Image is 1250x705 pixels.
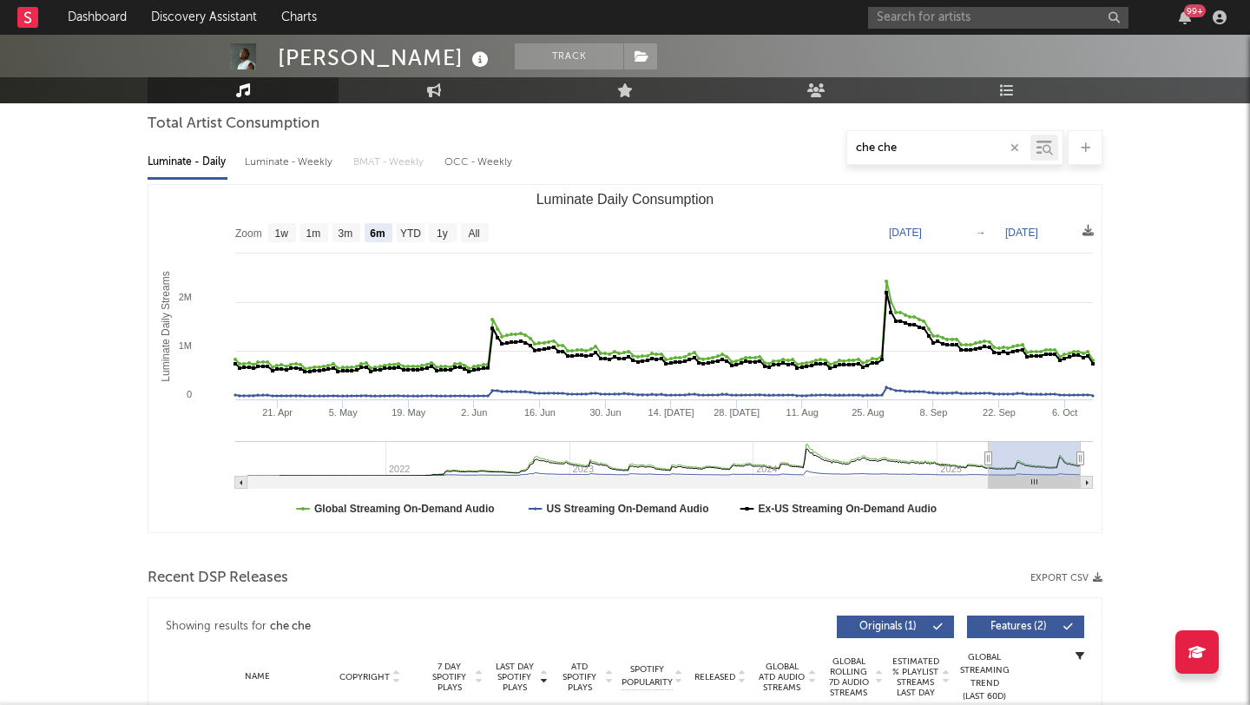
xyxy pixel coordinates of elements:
[976,227,986,239] text: →
[391,407,426,418] text: 19. May
[1030,573,1102,583] button: Export CSV
[891,656,939,698] span: Estimated % Playlist Streams Last Day
[920,407,948,418] text: 8. Sep
[160,271,172,381] text: Luminate Daily Streams
[179,292,192,302] text: 2M
[958,651,1010,703] div: Global Streaming Trend (Last 60D)
[278,43,493,72] div: [PERSON_NAME]
[967,616,1084,638] button: Features(2)
[187,389,192,399] text: 0
[400,227,421,240] text: YTD
[759,503,937,515] text: Ex-US Streaming On-Demand Audio
[270,616,311,637] div: che che
[426,662,472,693] span: 7 Day Spotify Plays
[1052,407,1077,418] text: 6. Oct
[889,227,922,239] text: [DATE]
[314,503,495,515] text: Global Streaming On-Demand Audio
[148,568,288,589] span: Recent DSP Releases
[847,142,1030,155] input: Search by song name or URL
[437,227,448,240] text: 1y
[491,662,537,693] span: Last Day Spotify Plays
[148,114,319,135] span: Total Artist Consumption
[622,663,673,689] span: Spotify Popularity
[536,192,714,207] text: Luminate Daily Consumption
[179,340,192,351] text: 1M
[148,185,1102,532] svg: Luminate Daily Consumption
[837,616,954,638] button: Originals(1)
[786,407,819,418] text: 11. Aug
[852,407,884,418] text: 25. Aug
[868,7,1128,29] input: Search for artists
[339,227,353,240] text: 3m
[468,227,479,240] text: All
[235,227,262,240] text: Zoom
[339,672,390,682] span: Copyright
[556,662,602,693] span: ATD Spotify Plays
[714,407,760,418] text: 28. [DATE]
[978,622,1058,632] span: Features ( 2 )
[275,227,289,240] text: 1w
[166,616,625,638] div: Showing results for
[589,407,621,418] text: 30. Jun
[306,227,321,240] text: 1m
[1005,227,1038,239] text: [DATE]
[983,407,1016,418] text: 22. Sep
[262,407,293,418] text: 21. Apr
[547,503,709,515] text: US Streaming On-Demand Audio
[329,407,359,418] text: 5. May
[1184,4,1206,17] div: 99 +
[515,43,623,69] button: Track
[1179,10,1191,24] button: 99+
[461,407,487,418] text: 2. Jun
[694,672,735,682] span: Released
[758,662,806,693] span: Global ATD Audio Streams
[825,656,872,698] span: Global Rolling 7D Audio Streams
[201,670,314,683] div: Name
[848,622,928,632] span: Originals ( 1 )
[370,227,385,240] text: 6m
[648,407,694,418] text: 14. [DATE]
[524,407,556,418] text: 16. Jun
